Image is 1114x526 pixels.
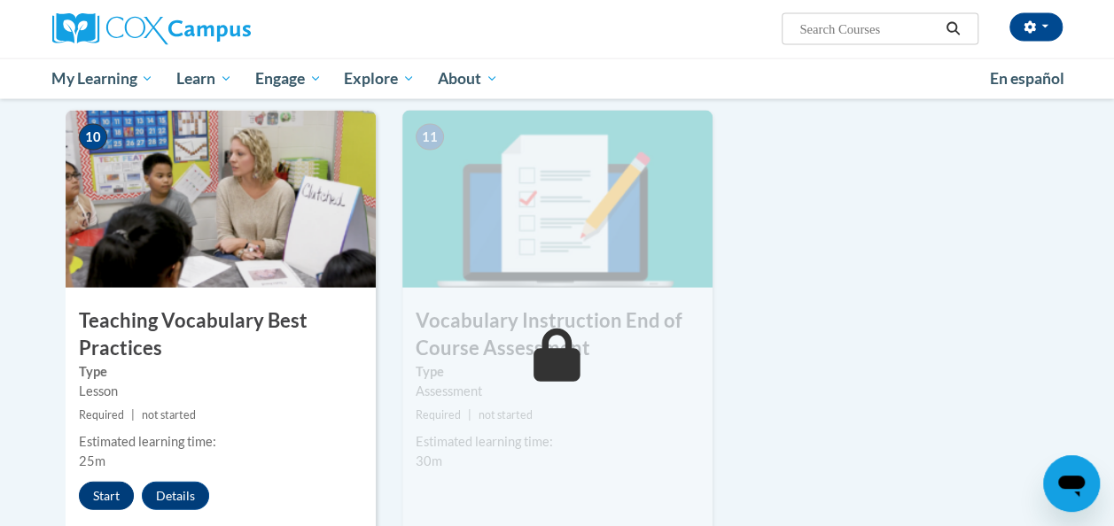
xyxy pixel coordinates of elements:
[416,453,442,468] span: 30m
[344,68,415,89] span: Explore
[79,124,107,151] span: 10
[51,68,153,89] span: My Learning
[939,19,966,40] button: Search
[468,408,471,422] span: |
[244,58,333,99] a: Engage
[255,68,322,89] span: Engage
[79,362,362,382] label: Type
[79,453,105,468] span: 25m
[79,382,362,401] div: Lesson
[176,68,232,89] span: Learn
[1009,13,1063,42] button: Account Settings
[41,58,166,99] a: My Learning
[402,111,713,288] img: Course Image
[332,58,426,99] a: Explore
[131,408,135,422] span: |
[52,13,251,45] img: Cox Campus
[79,408,124,422] span: Required
[416,432,699,452] div: Estimated learning time:
[990,69,1064,88] span: En español
[66,111,376,288] img: Course Image
[66,307,376,362] h3: Teaching Vocabulary Best Practices
[1043,455,1100,512] iframe: Button to launch messaging window
[142,408,196,422] span: not started
[79,432,362,452] div: Estimated learning time:
[142,482,209,510] button: Details
[416,408,461,422] span: Required
[79,482,134,510] button: Start
[416,382,699,401] div: Assessment
[416,124,444,151] span: 11
[426,58,510,99] a: About
[798,19,939,40] input: Search Courses
[52,13,371,45] a: Cox Campus
[978,60,1076,97] a: En español
[479,408,533,422] span: not started
[402,307,713,362] h3: Vocabulary Instruction End of Course Assessment
[39,58,1076,99] div: Main menu
[165,58,244,99] a: Learn
[438,68,498,89] span: About
[416,362,699,382] label: Type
